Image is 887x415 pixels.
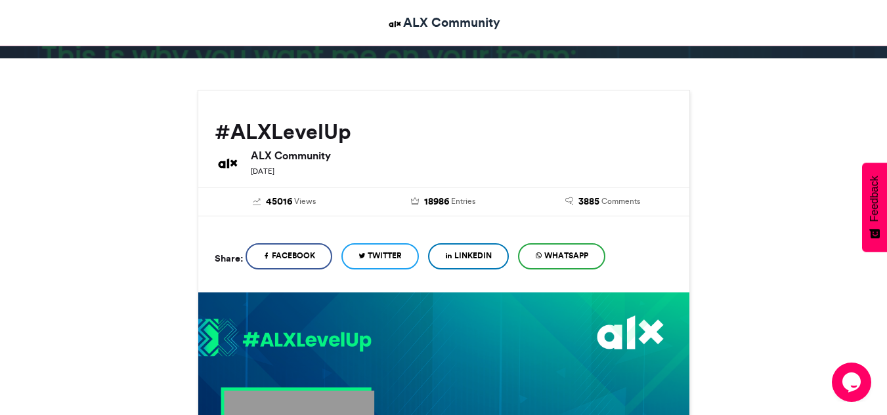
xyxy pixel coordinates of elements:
[428,243,509,269] a: LinkedIn
[266,195,292,209] span: 45016
[424,195,449,209] span: 18986
[578,195,599,209] span: 3885
[294,195,316,207] span: Views
[451,195,475,207] span: Entries
[387,13,500,32] a: ALX Community
[198,318,372,360] img: 1721821317.056-e66095c2f9b7be57613cf5c749b4708f54720bc2.png
[341,243,419,269] a: Twitter
[215,150,241,176] img: ALX Community
[251,167,274,176] small: [DATE]
[272,250,315,262] span: Facebook
[869,176,880,222] span: Feedback
[601,195,640,207] span: Comments
[246,243,332,269] a: Facebook
[368,250,402,262] span: Twitter
[215,120,673,144] h2: #ALXLevelUp
[862,163,887,252] button: Feedback - Show survey
[251,150,673,161] h6: ALX Community
[832,363,874,402] iframe: chat widget
[544,250,588,262] span: WhatsApp
[387,16,403,32] img: ALX Community
[374,195,513,209] a: 18986 Entries
[518,243,605,269] a: WhatsApp
[215,195,355,209] a: 45016 Views
[533,195,673,209] a: 3885 Comments
[215,250,243,267] h5: Share:
[454,250,492,262] span: LinkedIn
